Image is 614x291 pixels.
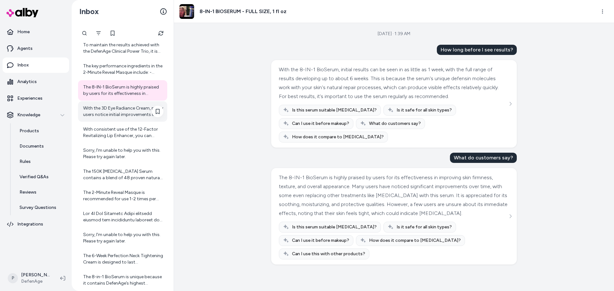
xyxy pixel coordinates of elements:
a: The 6-Week Perfection Neck Tightening Cream is designed to last approximately six weeks when used... [78,249,167,269]
div: The 2-Minute Reveal Masque is recommended for use 1-2 times per week. Using it more frequently th... [83,189,163,202]
div: With the 8-IN-1 BioSerum, initial results can be seen in as little as 1 week, with the full range... [279,65,508,101]
button: See more [507,100,514,108]
a: Products [13,123,69,139]
img: hqdefault_8_2.jpg [179,4,194,19]
a: Sorry, I'm unable to help you with this. Please try again later. [78,228,167,248]
a: Integrations [3,217,69,232]
span: Is it safe for all skin types? [397,107,452,113]
p: Agents [17,45,33,52]
span: How does it compare to [MEDICAL_DATA]? [292,134,384,140]
a: Agents [3,41,69,56]
button: Knowledge [3,107,69,123]
a: The 2-Minute Reveal Masque is recommended for use 1-2 times per week. Using it more frequently th... [78,186,167,206]
a: Home [3,24,69,40]
p: Reviews [20,189,36,195]
div: [DATE] · 1:39 AM [378,31,410,37]
span: What do customers say? [369,120,421,127]
p: Inbox [17,62,29,68]
span: P [8,273,18,283]
a: The key performance ingredients in the 2-Minute Reveal Masque include: - Ultrafine Sugar Crystals... [78,59,167,80]
span: DefenAge [21,278,50,285]
p: Integrations [17,221,43,227]
span: How does it compare to [MEDICAL_DATA]? [369,237,461,244]
div: With the 3D Eye Radiance Cream, many users notice initial improvements in the appearance of [MEDI... [83,105,163,118]
div: Sorry, I'm unable to help you with this. Please try again later. [83,232,163,244]
a: Experiences [3,91,69,106]
span: Can I use it before makeup? [292,237,349,244]
a: Survey Questions [13,200,69,215]
p: Survey Questions [20,204,56,211]
a: Lor 4I Dol Sitametc Adipi elitsedd eiusmod tem incididuntu laboreet do magnaal enimadmi veniamqu ... [78,207,167,227]
a: To maintain the results achieved with the DefenAge Clinical Power Trio, it is recommended to cont... [78,38,167,58]
p: Analytics [17,79,37,85]
span: Can I use it before makeup? [292,120,349,127]
h2: Inbox [79,7,99,16]
p: Rules [20,158,31,165]
button: Filter [92,27,105,40]
div: The key performance ingredients in the 2-Minute Reveal Masque include: - Ultrafine Sugar Crystals... [83,63,163,76]
a: Analytics [3,74,69,89]
p: Home [17,29,30,35]
img: alby Logo [6,8,38,17]
div: Sorry, I'm unable to help you with this. Please try again later. [83,147,163,160]
button: Refresh [154,27,167,40]
div: The 150K [MEDICAL_DATA] Serum contains a blend of 48 proven natural ingredients infused at their ... [83,168,163,181]
div: What do customers say? [450,153,517,163]
div: How long before I see results? [437,45,517,55]
a: The 150K [MEDICAL_DATA] Serum contains a blend of 48 proven natural ingredients infused at their ... [78,165,167,185]
p: [PERSON_NAME] [21,272,50,278]
span: Is it safe for all skin types? [397,224,452,230]
p: Verified Q&As [20,174,49,180]
a: Rules [13,154,69,169]
div: The 6-Week Perfection Neck Tightening Cream is designed to last approximately six weeks when used... [83,253,163,265]
p: Knowledge [17,112,40,118]
div: Lor 4I Dol Sitametc Adipi elitsedd eiusmod tem incididuntu laboreet do magnaal enimadmi veniamqu ... [83,211,163,223]
a: The 8-IN-1 BioSerum is highly praised by users for its effectiveness in improving skin firmness, ... [78,80,167,101]
a: Sorry, I'm unable to help you with this. Please try again later. [78,143,167,164]
div: The 8-IN-1 BioSerum is highly praised by users for its effectiveness in improving skin firmness, ... [279,173,508,218]
div: To maintain the results achieved with the DefenAge Clinical Power Trio, it is recommended to cont... [83,42,163,55]
p: Products [20,128,39,134]
div: With consistent use of the 12-Factor Revitalizing Lip Enhancer, you can expect long-term benefits... [83,126,163,139]
a: With the 3D Eye Radiance Cream, many users notice initial improvements in the appearance of [MEDI... [78,101,167,122]
span: Can I use this with other products? [292,251,365,257]
a: Documents [13,139,69,154]
button: P[PERSON_NAME]DefenAge [4,268,55,288]
h3: 8-IN-1 BIOSERUM - FULL SIZE, 1 fl oz [200,8,287,15]
a: Inbox [3,57,69,73]
a: Verified Q&As [13,169,69,185]
a: With consistent use of the 12-Factor Revitalizing Lip Enhancer, you can expect long-term benefits... [78,122,167,143]
span: Is this serum suitable [MEDICAL_DATA]? [292,107,377,113]
button: See more [507,212,514,220]
div: The 8-in-1 BioSerum is unique because it contains DefenAge’s highest concentration of defensin mo... [83,274,163,287]
div: The 8-IN-1 BioSerum is highly praised by users for its effectiveness in improving skin firmness, ... [83,84,163,97]
span: Is this serum suitable [MEDICAL_DATA]? [292,224,377,230]
a: Reviews [13,185,69,200]
p: Documents [20,143,44,149]
p: Experiences [17,95,43,102]
a: The 8-in-1 BioSerum is unique because it contains DefenAge’s highest concentration of defensin mo... [78,270,167,290]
